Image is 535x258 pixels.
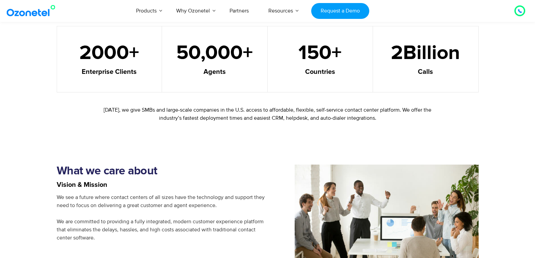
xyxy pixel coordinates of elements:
[381,68,470,75] h5: Calls
[276,68,365,75] h5: Countries
[57,194,265,241] span: We see a future where contact centers of all sizes have the technology and support they need to f...
[243,43,259,63] span: +
[176,43,243,63] span: 50,000
[57,181,268,188] h5: Vision & Mission
[391,43,403,63] span: 2
[79,43,129,63] span: 2000
[57,165,268,178] h2: What we care about
[170,68,259,75] h5: Agents
[311,3,369,19] a: Request a Demo
[103,106,432,122] p: [DATE], we give SMBs and large-scale companies in the U.S. access to affordable, flexible, self-s...
[65,68,154,75] h5: Enterprise Clients
[298,43,331,63] span: 150
[403,43,470,63] span: Billion
[129,43,153,63] span: +
[331,43,364,63] span: +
